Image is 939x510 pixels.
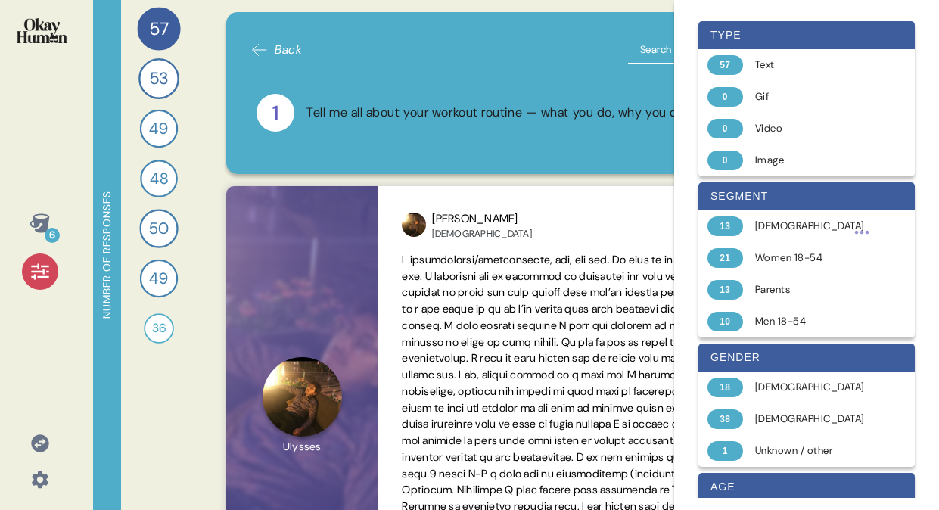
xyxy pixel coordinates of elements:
[45,228,60,243] div: 6
[755,282,875,297] div: Parents
[707,280,743,300] div: 13
[149,117,168,141] span: 49
[707,216,743,236] div: 13
[17,18,67,43] img: okayhuman.3b1b6348.png
[628,36,817,64] input: Search Question 1
[698,21,915,49] div: type
[698,473,915,501] div: age
[149,66,167,91] span: 53
[149,15,168,42] span: 57
[755,314,875,329] div: Men 18-54
[755,121,875,136] div: Video
[707,151,743,170] div: 0
[149,216,169,241] span: 50
[257,94,294,132] div: 1
[707,312,743,331] div: 10
[707,55,743,75] div: 57
[755,58,875,73] div: Text
[755,380,875,395] div: [DEMOGRAPHIC_DATA]
[707,441,743,461] div: 1
[432,210,532,228] div: [PERSON_NAME]
[150,167,168,190] span: 48
[707,378,743,397] div: 18
[707,87,743,107] div: 0
[151,319,166,337] span: 36
[755,89,875,104] div: Gif
[755,153,875,168] div: Image
[755,443,875,459] div: Unknown / other
[306,104,842,123] div: Tell me all about your workout routine — what you do, why you do it, and what your goals are.
[149,267,168,291] span: 49
[707,248,743,268] div: 21
[275,41,302,59] span: Back
[698,182,915,210] div: segment
[755,412,875,427] div: [DEMOGRAPHIC_DATA]
[432,228,532,240] div: [DEMOGRAPHIC_DATA]
[698,344,915,372] div: gender
[707,119,743,138] div: 0
[402,213,426,237] img: profilepic_24090471317229319.jpg
[707,409,743,429] div: 38
[755,250,875,266] div: Women 18-54
[755,219,875,234] div: [DEMOGRAPHIC_DATA]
